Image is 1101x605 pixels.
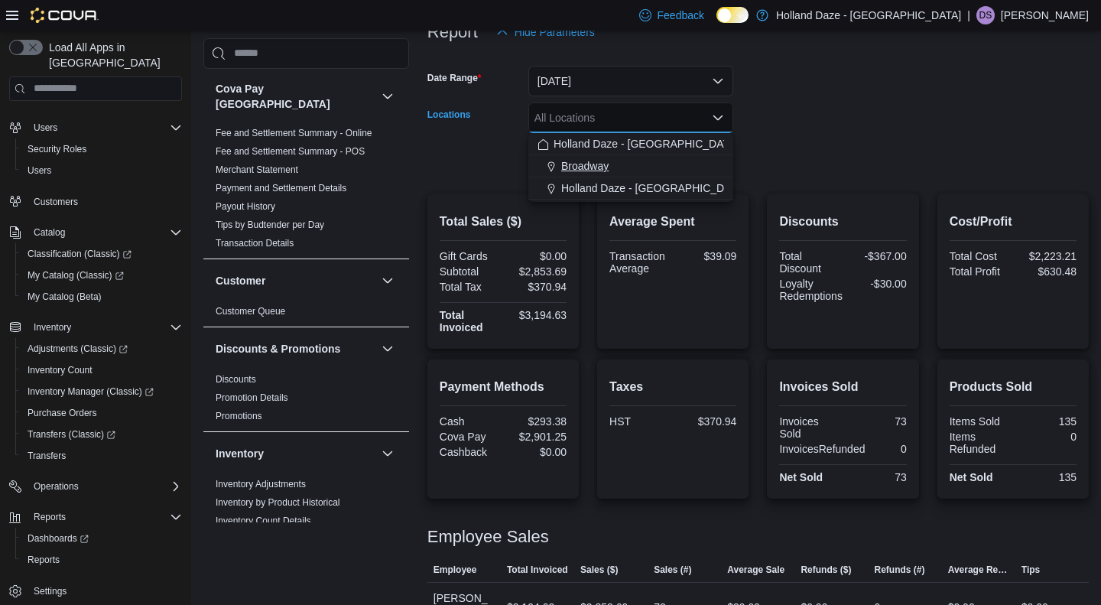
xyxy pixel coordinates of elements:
[378,87,397,106] button: Cova Pay [GEOGRAPHIC_DATA]
[506,415,567,428] div: $293.38
[203,124,409,259] div: Cova Pay [GEOGRAPHIC_DATA]
[216,478,306,490] span: Inventory Adjustments
[28,193,84,211] a: Customers
[676,250,736,262] div: $39.09
[528,133,733,200] div: Choose from the following options
[506,431,567,443] div: $2,901.25
[434,564,477,576] span: Employee
[21,425,122,444] a: Transfers (Classic)
[216,164,298,176] span: Merchant Statement
[28,291,102,303] span: My Catalog (Beta)
[203,370,409,431] div: Discounts & Promotions
[849,278,907,290] div: -$30.00
[34,480,79,493] span: Operations
[427,72,482,84] label: Date Range
[3,117,188,138] button: Users
[440,378,567,396] h2: Payment Methods
[21,529,182,548] span: Dashboards
[216,273,265,288] h3: Customer
[506,265,567,278] div: $2,853.69
[528,66,733,96] button: [DATE]
[216,446,264,461] h3: Inventory
[378,444,397,463] button: Inventory
[28,477,85,496] button: Operations
[779,213,906,231] h2: Discounts
[21,382,160,401] a: Inventory Manager (Classic)
[507,564,568,576] span: Total Invoiced
[1016,471,1077,483] div: 135
[216,81,375,112] button: Cova Pay [GEOGRAPHIC_DATA]
[21,340,182,358] span: Adjustments (Classic)
[15,160,188,181] button: Users
[776,6,961,24] p: Holland Daze - [GEOGRAPHIC_DATA]
[948,564,1009,576] span: Average Refund
[15,528,188,549] a: Dashboards
[28,581,182,600] span: Settings
[440,446,500,458] div: Cashback
[28,428,115,441] span: Transfers (Classic)
[216,515,311,527] span: Inventory Count Details
[216,201,275,212] a: Payout History
[15,549,188,571] button: Reports
[21,382,182,401] span: Inventory Manager (Classic)
[528,177,733,200] button: Holland Daze - [GEOGRAPHIC_DATA]
[554,136,739,151] span: Holland Daze - [GEOGRAPHIC_DATA]
[440,250,500,262] div: Gift Cards
[28,532,89,545] span: Dashboards
[950,471,993,483] strong: Net Sold
[979,6,992,24] span: DS
[15,381,188,402] a: Inventory Manager (Classic)
[216,373,256,385] span: Discounts
[28,119,182,137] span: Users
[28,318,182,337] span: Inventory
[1016,431,1077,443] div: 0
[378,340,397,358] button: Discounts & Promotions
[216,219,324,231] span: Tips by Budtender per Day
[727,564,784,576] span: Average Sale
[950,431,1010,455] div: Items Refunded
[216,146,365,157] a: Fee and Settlement Summary - POS
[3,190,188,213] button: Customers
[28,192,182,211] span: Customers
[779,471,823,483] strong: Net Sold
[15,445,188,467] button: Transfers
[28,508,182,526] span: Reports
[506,309,567,321] div: $3,194.63
[846,250,907,262] div: -$367.00
[216,479,306,490] a: Inventory Adjustments
[440,281,500,293] div: Total Tax
[28,143,86,155] span: Security Roles
[216,341,375,356] button: Discounts & Promotions
[21,266,130,285] a: My Catalog (Classic)
[21,340,134,358] a: Adjustments (Classic)
[378,272,397,290] button: Customer
[28,318,77,337] button: Inventory
[34,226,65,239] span: Catalog
[216,392,288,404] span: Promotion Details
[28,223,182,242] span: Catalog
[950,415,1010,428] div: Items Sold
[3,506,188,528] button: Reports
[216,446,375,461] button: Inventory
[28,508,72,526] button: Reports
[440,309,483,333] strong: Total Invoiced
[21,404,182,422] span: Purchase Orders
[28,364,93,376] span: Inventory Count
[216,516,311,526] a: Inventory Count Details
[28,554,60,566] span: Reports
[528,155,733,177] button: Broadway
[950,213,1077,231] h2: Cost/Profit
[21,140,182,158] span: Security Roles
[561,158,609,174] span: Broadway
[846,471,907,483] div: 73
[216,182,346,194] span: Payment and Settlement Details
[609,378,736,396] h2: Taxes
[216,374,256,385] a: Discounts
[34,511,66,523] span: Reports
[609,250,670,275] div: Transaction Average
[21,447,182,465] span: Transfers
[28,223,71,242] button: Catalog
[950,378,1077,396] h2: Products Sold
[506,250,567,262] div: $0.00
